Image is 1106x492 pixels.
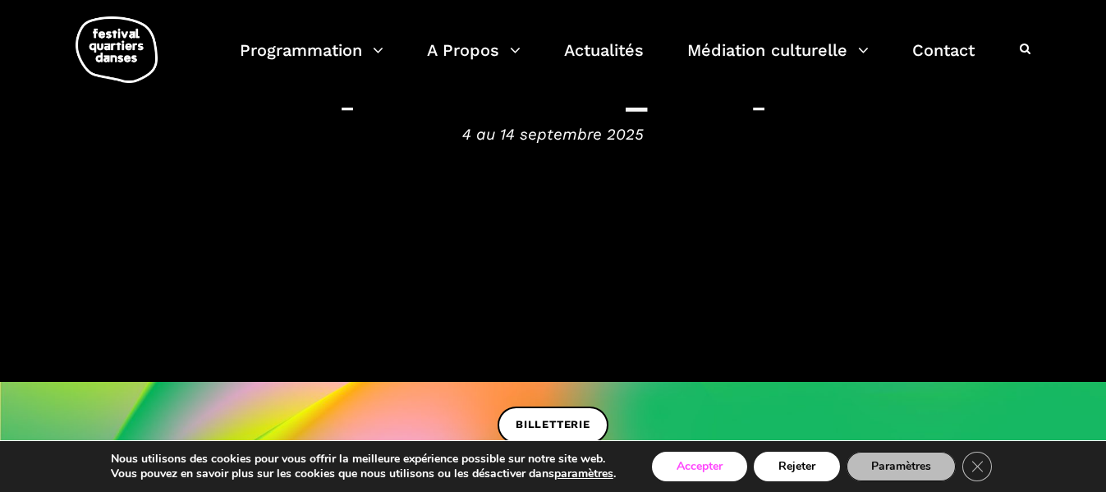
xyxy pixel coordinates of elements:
span: BILLETTERIE [516,416,590,434]
img: logo-fqd-med [76,16,158,83]
a: BILLETTERIE [498,407,608,444]
button: Paramètres [847,452,956,481]
p: Nous utilisons des cookies pour vous offrir la meilleure expérience possible sur notre site web. [111,452,616,467]
a: A Propos [427,36,521,85]
span: 4 au 14 septembre 2025 [44,122,1062,147]
a: Actualités [564,36,644,85]
a: Contact [912,36,975,85]
button: paramètres [554,467,613,481]
button: Rejeter [754,452,840,481]
button: Close GDPR Cookie Banner [962,452,992,481]
a: Médiation culturelle [687,36,869,85]
h3: Festival de danse contemporaine à [GEOGRAPHIC_DATA] [44,17,1062,114]
a: Programmation [240,36,383,85]
button: Accepter [652,452,747,481]
p: Vous pouvez en savoir plus sur les cookies que nous utilisons ou les désactiver dans . [111,467,616,481]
